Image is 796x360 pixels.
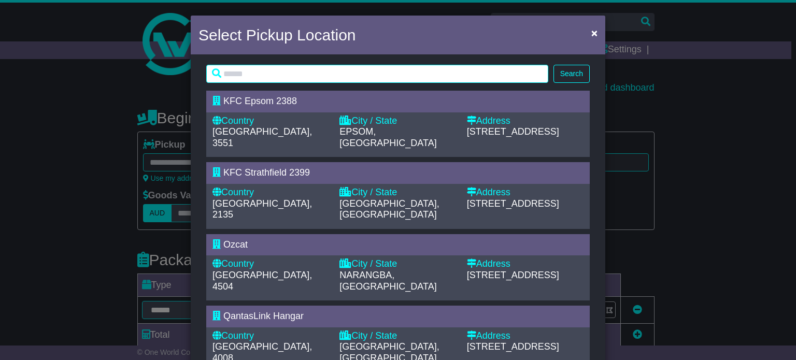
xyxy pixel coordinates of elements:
div: City / State [339,116,456,127]
div: City / State [339,258,456,270]
div: Country [212,116,329,127]
span: [GEOGRAPHIC_DATA], 4504 [212,270,312,292]
div: Address [467,116,584,127]
div: Address [467,258,584,270]
div: Address [467,187,584,198]
div: Country [212,330,329,342]
span: [STREET_ADDRESS] [467,341,559,352]
button: Search [553,65,590,83]
span: [STREET_ADDRESS] [467,198,559,209]
span: Ozcat [223,239,248,250]
span: QantasLink Hangar [223,311,304,321]
h4: Select Pickup Location [198,23,356,47]
button: Close [586,22,603,44]
div: Country [212,258,329,270]
span: NARANGBA, [GEOGRAPHIC_DATA] [339,270,436,292]
span: KFC Strathfield 2399 [223,167,310,178]
div: City / State [339,330,456,342]
div: Address [467,330,584,342]
span: [STREET_ADDRESS] [467,126,559,137]
span: [GEOGRAPHIC_DATA], [GEOGRAPHIC_DATA] [339,198,439,220]
span: [GEOGRAPHIC_DATA], 2135 [212,198,312,220]
span: EPSOM, [GEOGRAPHIC_DATA] [339,126,436,148]
span: KFC Epsom 2388 [223,96,297,106]
span: × [591,27,598,39]
div: City / State [339,187,456,198]
span: [GEOGRAPHIC_DATA], 3551 [212,126,312,148]
span: [STREET_ADDRESS] [467,270,559,280]
div: Country [212,187,329,198]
